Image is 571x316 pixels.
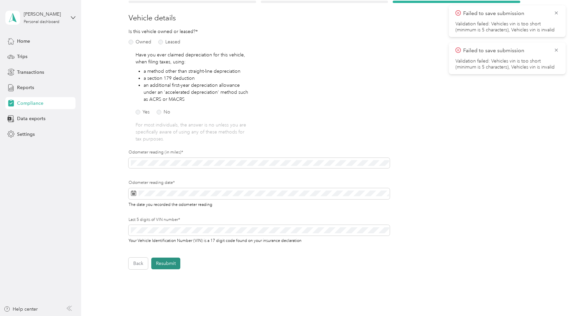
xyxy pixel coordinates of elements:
[455,58,559,70] li: Validation failed: Vehicles vin is too short (minimum is 5 characters), Vehicles vin is invalid
[129,237,302,243] span: Your Vehicle Identification Number (VIN) is a 17 digit code found on your insurance declaration
[136,51,249,65] p: Have you ever claimed depreciation for this vehicle, when filing taxes, using:
[534,279,571,316] iframe: Everlance-gr Chat Button Frame
[157,110,170,114] label: No
[158,40,180,44] label: Leased
[463,9,549,18] p: Failed to save submission
[17,131,35,138] span: Settings
[463,46,549,55] p: Failed to save submission
[455,21,559,33] li: Validation failed: Vehicles vin is too short (minimum is 5 characters), Vehicles vin is invalid
[144,82,248,103] li: an additional first-year depreciation allowance under an 'accelerated depreciation' method such a...
[129,217,390,223] label: Last 5 digits of VIN number*
[129,12,520,23] h3: Vehicle details
[17,84,34,91] span: Reports
[129,28,213,35] p: Is this vehicle owned or leased?*
[144,75,248,82] li: a section 179 deduction
[129,201,212,207] span: The date you recorded the odometer reading
[129,180,390,186] label: Odometer reading date*
[129,258,148,269] button: Back
[129,149,390,155] label: Odometer reading (in miles)*
[24,20,59,24] div: Personal dashboard
[4,306,38,313] button: Help center
[17,100,43,107] span: Compliance
[136,110,150,114] label: Yes
[17,115,45,122] span: Data exports
[151,258,180,269] button: Resubmit
[17,69,44,76] span: Transactions
[129,40,151,44] label: Owned
[136,121,249,142] p: For most individuals, the answer is no unless you are specifically aware of using any of these me...
[17,53,27,60] span: Trips
[17,38,30,45] span: Home
[24,11,65,18] div: [PERSON_NAME]
[144,68,248,75] li: a method other than straight-line depreciation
